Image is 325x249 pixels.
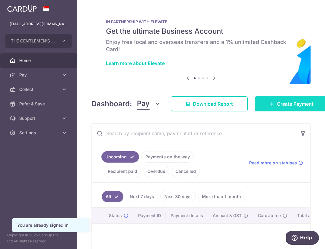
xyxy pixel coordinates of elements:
[19,58,59,64] span: Home
[106,39,296,53] h6: Enjoy free local and overseas transfers and a 1% unlimited Cashback Card!
[101,151,139,163] a: Upcoming
[5,34,72,48] button: THE GENTLEMEN'S CLAN PTE. LTD.
[133,208,166,223] th: Payment ID
[19,86,59,92] span: Collect
[106,60,165,66] a: Learn more about Elevate
[137,98,150,110] span: Pay
[19,130,59,136] span: Settings
[91,10,311,84] img: Renovation banner
[258,213,281,219] span: CardUp fee
[104,166,141,177] a: Recipient paid
[172,166,200,177] a: Cancelled
[249,160,297,166] span: Read more on statuses
[171,96,248,111] a: Download Report
[166,208,208,223] th: Payment details
[91,98,132,109] h4: Dashboard:
[7,5,37,12] img: CardUp
[10,21,67,27] p: [EMAIL_ADDRESS][DOMAIN_NAME]
[19,115,59,121] span: Support
[286,231,319,246] iframe: Opens a widget where you can find more information
[249,160,303,166] a: Read more on statuses
[277,100,314,107] span: Create Payment
[297,213,317,219] span: Total amt.
[144,166,169,177] a: Overdue
[106,19,296,24] p: IN PARTNERSHIP WITH ELEVATE
[160,191,196,202] a: Next 30 days
[19,101,59,107] span: Refer & Save
[137,98,160,110] button: Pay
[19,72,59,78] span: Pay
[17,222,84,228] div: You are already signed in
[213,213,242,219] span: Amount & GST
[106,26,296,36] h5: Get the ultimate Business Account
[109,213,122,219] span: Status
[193,100,233,107] span: Download Report
[198,191,245,202] a: More than 1 month
[11,38,55,44] span: THE GENTLEMEN'S CLAN PTE. LTD.
[126,191,158,202] a: Next 7 days
[102,191,123,202] a: All
[92,124,296,143] input: Search by recipient name, payment id or reference
[141,151,194,163] a: Payments on the way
